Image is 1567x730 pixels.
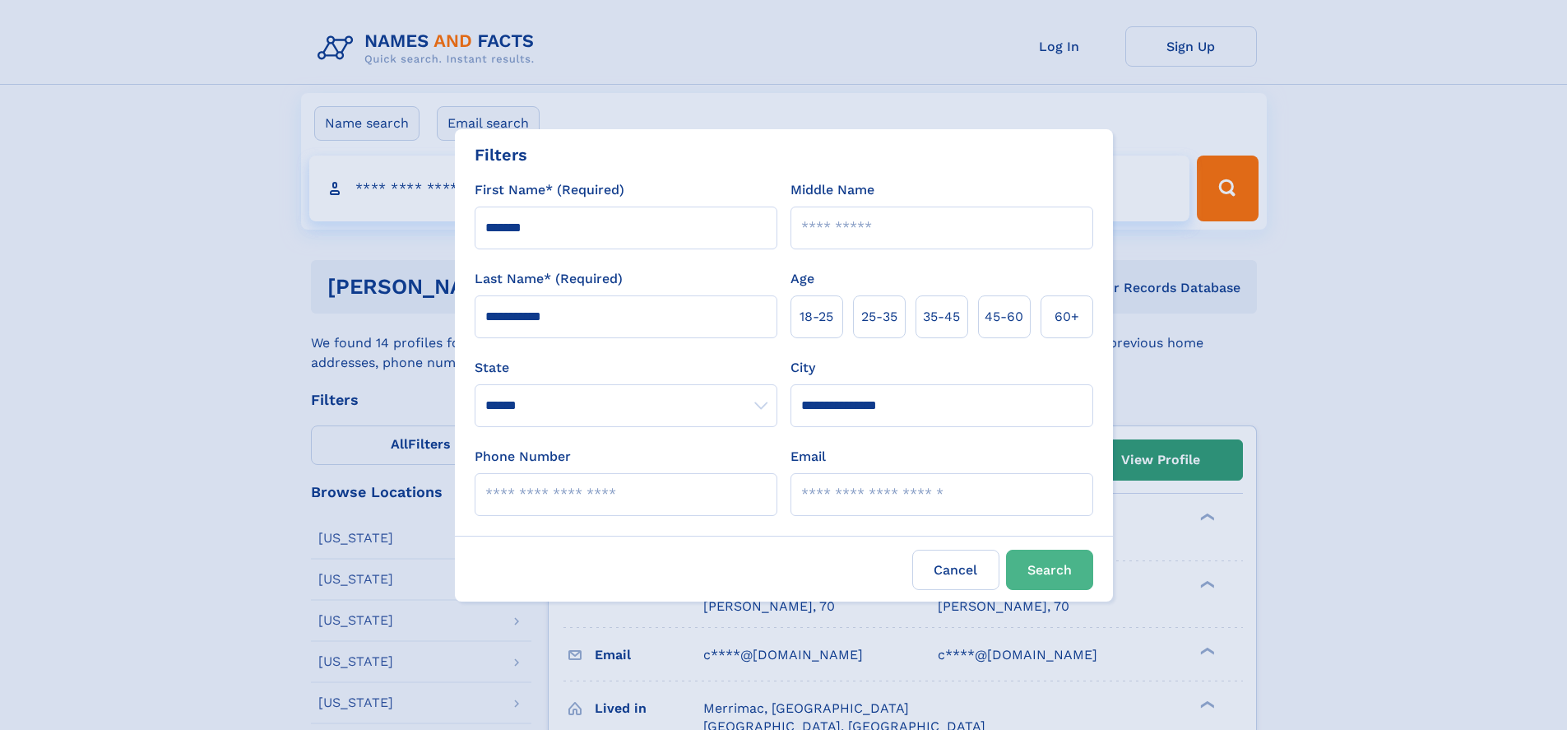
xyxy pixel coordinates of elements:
[985,307,1023,327] span: 45‑60
[861,307,897,327] span: 25‑35
[790,269,814,289] label: Age
[475,358,777,378] label: State
[475,142,527,167] div: Filters
[475,269,623,289] label: Last Name* (Required)
[790,447,826,467] label: Email
[790,180,874,200] label: Middle Name
[912,550,999,590] label: Cancel
[475,447,571,467] label: Phone Number
[1006,550,1093,590] button: Search
[800,307,833,327] span: 18‑25
[475,180,624,200] label: First Name* (Required)
[790,358,815,378] label: City
[1055,307,1079,327] span: 60+
[923,307,960,327] span: 35‑45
